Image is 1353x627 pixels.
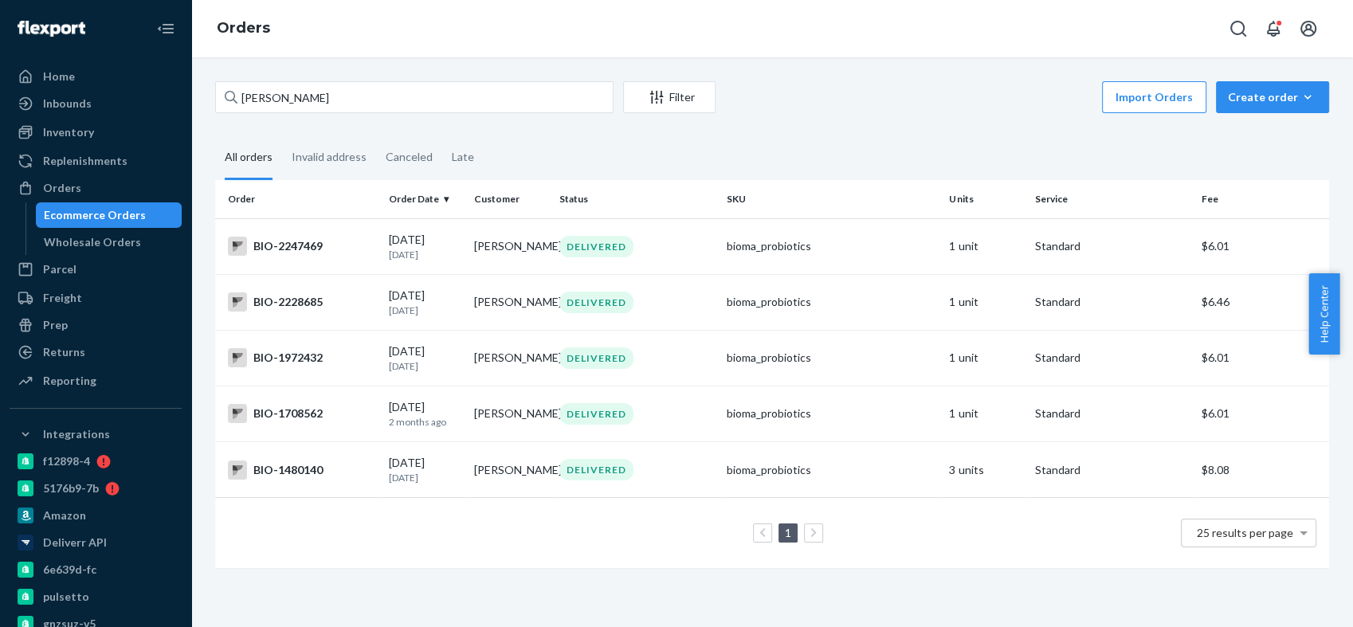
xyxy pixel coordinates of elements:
[727,350,937,366] div: bioma_probiotics
[43,344,85,360] div: Returns
[1308,273,1339,355] button: Help Center
[553,180,720,218] th: Status
[559,292,633,313] div: DELIVERED
[228,237,376,256] div: BIO-2247469
[10,285,182,311] a: Freight
[468,386,553,441] td: [PERSON_NAME]
[727,238,937,254] div: bioma_probiotics
[1195,274,1329,330] td: $6.46
[1035,462,1190,478] p: Standard
[1292,13,1324,45] button: Open account menu
[10,257,182,282] a: Parcel
[943,274,1028,330] td: 1 unit
[1035,294,1190,310] p: Standard
[386,136,433,178] div: Canceled
[43,290,82,306] div: Freight
[18,21,85,37] img: Flexport logo
[389,455,461,484] div: [DATE]
[1035,406,1190,421] p: Standard
[727,294,937,310] div: bioma_probiotics
[292,136,367,178] div: Invalid address
[150,13,182,45] button: Close Navigation
[727,406,937,421] div: bioma_probiotics
[10,476,182,501] a: 5176b9-7b
[43,589,89,605] div: pulsetto
[389,232,461,261] div: [DATE]
[389,248,461,261] p: [DATE]
[559,459,633,480] div: DELIVERED
[1195,442,1329,498] td: $8.08
[943,442,1028,498] td: 3 units
[10,530,182,555] a: Deliverr API
[215,81,614,113] input: Search orders
[43,562,96,578] div: 6e639d-fc
[43,69,75,84] div: Home
[43,426,110,442] div: Integrations
[217,19,270,37] a: Orders
[389,343,461,373] div: [DATE]
[44,207,146,223] div: Ecommerce Orders
[389,471,461,484] p: [DATE]
[468,274,553,330] td: [PERSON_NAME]
[10,175,182,201] a: Orders
[43,96,92,112] div: Inbounds
[943,386,1028,441] td: 1 unit
[44,234,141,250] div: Wholesale Orders
[389,399,461,429] div: [DATE]
[468,330,553,386] td: [PERSON_NAME]
[43,453,90,469] div: f12898-4
[10,339,182,365] a: Returns
[10,120,182,145] a: Inventory
[36,202,182,228] a: Ecommerce Orders
[225,136,273,180] div: All orders
[10,421,182,447] button: Integrations
[559,236,633,257] div: DELIVERED
[228,460,376,480] div: BIO-1480140
[43,261,76,277] div: Parcel
[43,124,94,140] div: Inventory
[204,6,283,52] ol: breadcrumbs
[10,584,182,609] a: pulsetto
[10,148,182,174] a: Replenishments
[43,317,68,333] div: Prep
[559,403,633,425] div: DELIVERED
[943,180,1028,218] th: Units
[43,180,81,196] div: Orders
[389,359,461,373] p: [DATE]
[389,304,461,317] p: [DATE]
[1035,350,1190,366] p: Standard
[389,415,461,429] p: 2 months ago
[10,312,182,338] a: Prep
[1195,218,1329,274] td: $6.01
[782,526,794,539] a: Page 1 is your current page
[43,373,96,389] div: Reporting
[943,330,1028,386] td: 1 unit
[1035,238,1190,254] p: Standard
[10,449,182,474] a: f12898-4
[1197,526,1293,539] span: 25 results per page
[228,404,376,423] div: BIO-1708562
[474,192,547,206] div: Customer
[1195,180,1329,218] th: Fee
[382,180,468,218] th: Order Date
[727,462,937,478] div: bioma_probiotics
[10,368,182,394] a: Reporting
[468,442,553,498] td: [PERSON_NAME]
[43,153,127,169] div: Replenishments
[468,218,553,274] td: [PERSON_NAME]
[1228,89,1317,105] div: Create order
[943,218,1028,274] td: 1 unit
[1102,81,1206,113] button: Import Orders
[43,535,107,551] div: Deliverr API
[1029,180,1196,218] th: Service
[720,180,943,218] th: SKU
[1216,81,1329,113] button: Create order
[623,81,716,113] button: Filter
[43,507,86,523] div: Amazon
[10,557,182,582] a: 6e639d-fc
[624,89,715,105] div: Filter
[215,180,382,218] th: Order
[228,348,376,367] div: BIO-1972432
[1222,13,1254,45] button: Open Search Box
